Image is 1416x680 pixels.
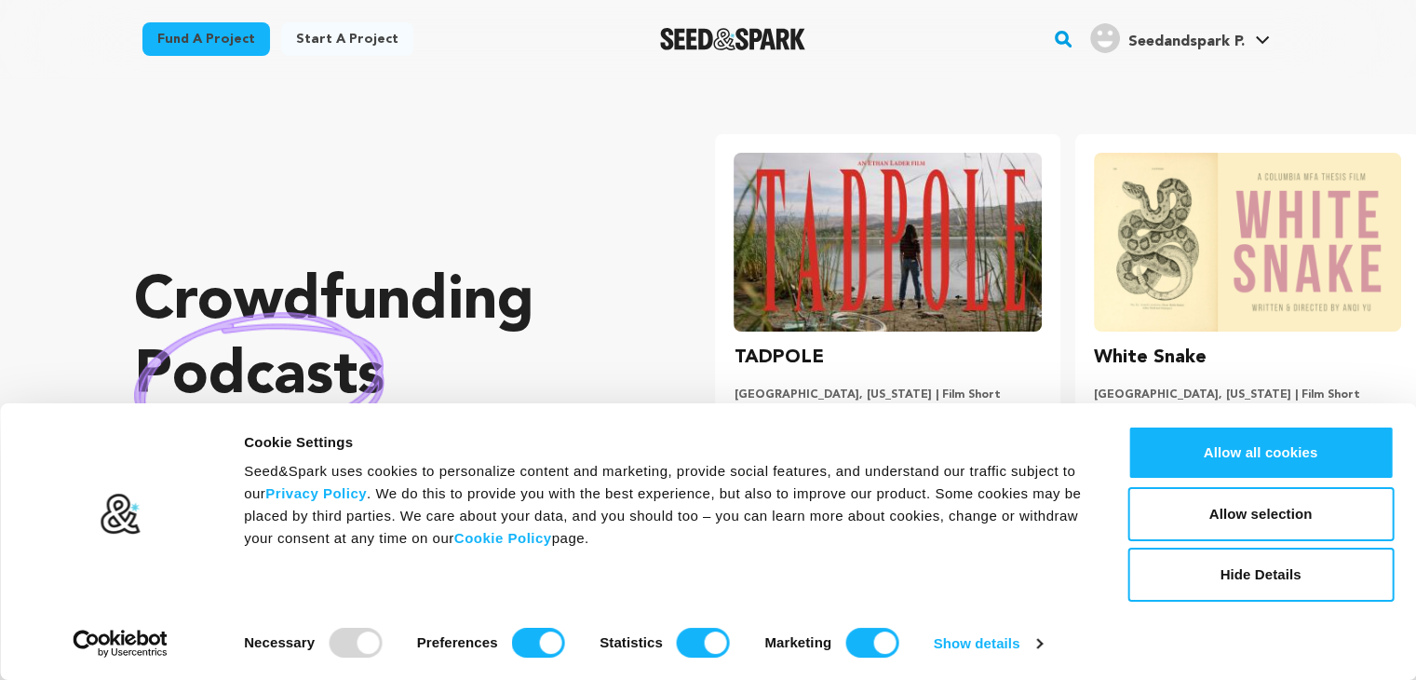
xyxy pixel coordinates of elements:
button: Hide Details [1127,548,1394,602]
strong: Necessary [244,634,315,650]
h3: TADPOLE [734,343,823,373]
div: Seed&Spark uses cookies to personalize content and marketing, provide social features, and unders... [244,460,1086,550]
strong: Preferences [417,634,498,650]
span: Seedandspark P.'s Profile [1086,20,1274,59]
img: user.png [1090,23,1120,53]
a: Start a project [281,22,413,56]
div: Cookie Settings [244,431,1086,454]
strong: Statistics [600,634,663,650]
img: logo [100,493,142,536]
a: Seedandspark P.'s Profile [1086,20,1274,53]
div: Seedandspark P.'s Profile [1090,23,1244,53]
button: Allow selection [1127,487,1394,541]
a: Usercentrics Cookiebot - opens in a new window [39,630,202,658]
legend: Consent Selection [243,620,244,621]
strong: Marketing [764,634,831,650]
span: Seedandspark P. [1127,34,1244,49]
img: hand sketched image [134,312,384,442]
a: Privacy Policy [265,485,367,501]
img: Seed&Spark Logo Dark Mode [660,28,806,50]
p: Crowdfunding that . [134,265,641,489]
a: Cookie Policy [454,530,552,546]
h3: White Snake [1094,343,1207,373]
a: Show details [934,630,1042,658]
a: Fund a project [142,22,270,56]
a: Seed&Spark Homepage [660,28,806,50]
p: [GEOGRAPHIC_DATA], [US_STATE] | Film Short [1094,388,1401,402]
img: White Snake image [1094,153,1401,332]
img: TADPOLE image [734,153,1041,332]
button: Allow all cookies [1127,426,1394,480]
p: [GEOGRAPHIC_DATA], [US_STATE] | Film Short [734,388,1041,402]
